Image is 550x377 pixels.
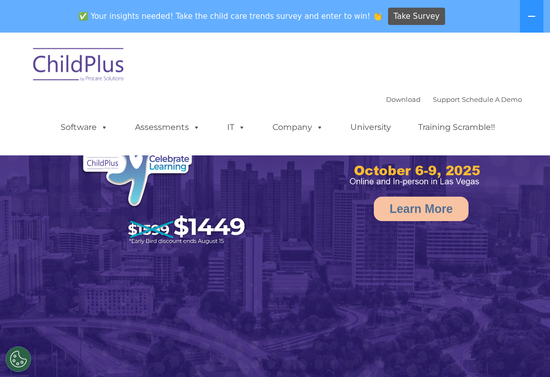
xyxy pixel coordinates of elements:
[75,7,387,26] span: ✅ Your insights needed! Take the child care trends survey and enter to win! 👏
[388,8,446,25] a: Take Survey
[50,117,118,138] a: Software
[28,41,130,92] img: ChildPlus by Procare Solutions
[217,117,256,138] a: IT
[462,95,522,103] a: Schedule A Demo
[125,117,210,138] a: Assessments
[433,95,460,103] a: Support
[408,117,505,138] a: Training Scramble!!
[262,117,334,138] a: Company
[394,8,439,25] span: Take Survey
[386,95,421,103] a: Download
[374,197,469,221] a: Learn More
[386,95,522,103] font: |
[340,117,401,138] a: University
[6,346,31,372] button: Cookies Settings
